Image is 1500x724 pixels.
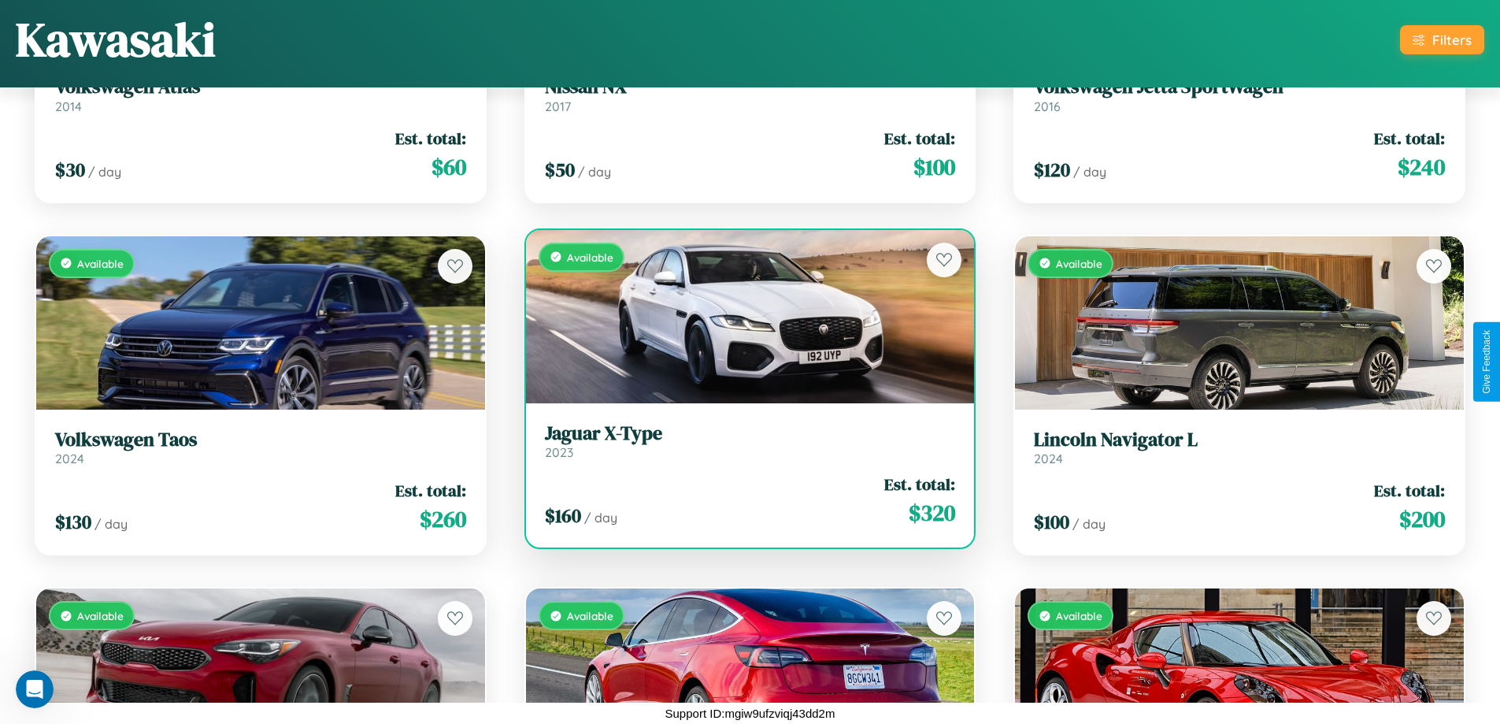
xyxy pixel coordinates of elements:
div: Filters [1432,32,1472,48]
span: $ 240 [1398,151,1445,183]
p: Support ID: mgiw9ufzviqj43dd2m [665,703,835,724]
span: $ 60 [431,151,466,183]
span: 2024 [1034,451,1063,466]
span: $ 130 [55,509,91,535]
h3: Nissan NX [545,76,956,98]
span: $ 50 [545,157,575,183]
a: Volkswagen Jetta SportWagen2016 [1034,76,1445,114]
h3: Lincoln Navigator L [1034,429,1445,451]
a: Volkswagen Atlas2014 [55,76,466,114]
h3: Volkswagen Atlas [55,76,466,98]
span: 2014 [55,98,82,114]
a: Volkswagen Taos2024 [55,429,466,467]
span: Est. total: [884,473,955,496]
div: Give Feedback [1481,330,1492,394]
h3: Jaguar X-Type [545,422,956,445]
h3: Volkswagen Jetta SportWagen [1034,76,1445,98]
span: $ 200 [1399,503,1445,535]
span: / day [578,164,611,180]
a: Jaguar X-Type2023 [545,422,956,461]
span: Est. total: [395,479,466,502]
a: Lincoln Navigator L2024 [1034,429,1445,467]
span: Available [77,609,124,622]
span: Available [1056,257,1102,270]
span: $ 320 [909,497,955,529]
button: Filters [1400,25,1484,54]
span: Est. total: [884,127,955,150]
span: / day [88,164,121,180]
span: 2017 [545,98,571,114]
span: Est. total: [395,127,466,150]
span: / day [94,516,128,532]
h3: Volkswagen Taos [55,429,466,451]
span: 2016 [1034,98,1061,114]
span: $ 120 [1034,157,1070,183]
a: Nissan NX2017 [545,76,956,114]
span: Est. total: [1374,127,1445,150]
span: $ 260 [420,503,466,535]
span: / day [1072,516,1106,532]
span: / day [1073,164,1106,180]
span: $ 160 [545,503,581,529]
span: $ 100 [913,151,955,183]
span: 2024 [55,451,84,466]
span: Available [1056,609,1102,622]
span: $ 30 [55,157,85,183]
span: / day [584,510,617,525]
span: 2023 [545,444,573,460]
span: Available [77,257,124,270]
iframe: Intercom live chat [16,670,54,708]
span: $ 100 [1034,509,1069,535]
span: Available [567,251,613,264]
h1: Kawasaki [16,7,216,72]
span: Available [567,609,613,622]
span: Est. total: [1374,479,1445,502]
